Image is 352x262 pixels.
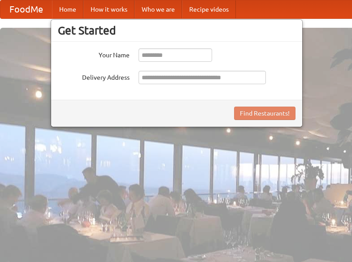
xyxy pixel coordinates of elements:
[83,0,135,18] a: How it works
[0,0,52,18] a: FoodMe
[135,0,182,18] a: Who we are
[58,24,296,37] h3: Get Started
[52,0,83,18] a: Home
[234,107,296,120] button: Find Restaurants!
[58,48,130,60] label: Your Name
[58,71,130,82] label: Delivery Address
[182,0,236,18] a: Recipe videos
